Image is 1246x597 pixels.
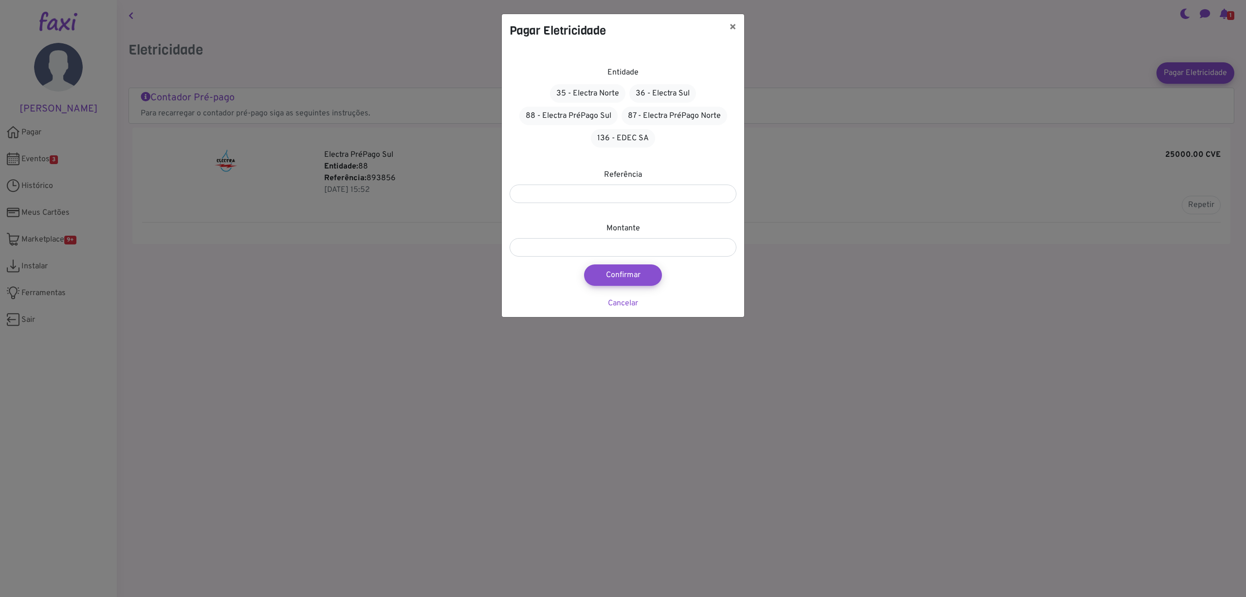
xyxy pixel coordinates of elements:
a: 87 - Electra PréPago Norte [622,107,727,125]
a: 35 - Electra Norte [550,84,625,103]
a: 136 - EDEC SA [591,129,655,148]
h4: Pagar Eletricidade [510,22,606,39]
button: × [721,14,744,41]
a: 36 - Electra Sul [629,84,696,103]
a: 88 - Electra PréPago Sul [519,107,618,125]
label: Referência [604,169,642,181]
a: Cancelar [608,298,638,308]
label: Montante [606,223,640,234]
button: Confirmar [584,264,662,286]
label: Entidade [607,67,639,78]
